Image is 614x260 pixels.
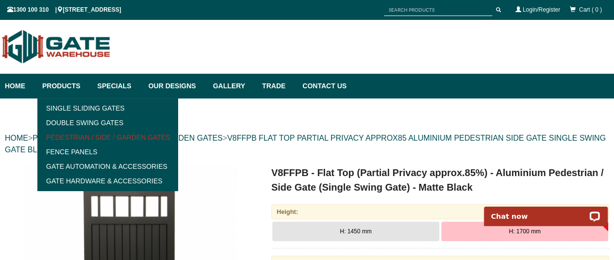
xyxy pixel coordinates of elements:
[37,74,93,98] a: Products
[257,74,298,98] a: Trade
[144,74,208,98] a: Our Designs
[5,74,37,98] a: Home
[40,145,175,159] a: Fence Panels
[5,134,606,154] a: V8FFPB FLAT TOP PARTIAL PRIVACY APPROX85 ALUMINIUM PEDESTRIAN SIDE GATE SINGLE SWING GATE BLACK MATT
[340,228,371,235] span: H: 1450 mm
[441,222,608,241] button: H: 1700 mm
[7,6,121,13] span: 1300 100 310 | [STREET_ADDRESS]
[40,115,175,130] a: Double Swing Gates
[40,130,175,145] a: Pedestrian / Side / Garden Gates
[93,74,144,98] a: Specials
[271,165,609,195] h1: V8FFPB - Flat Top (Partial Privacy approx.85%) - Aluminium Pedestrian / Side Gate (Single Swing G...
[509,228,540,235] span: H: 1700 mm
[5,123,609,165] div: > > >
[384,4,492,16] input: SEARCH PRODUCTS
[33,134,76,142] a: PRODUCTS
[478,195,614,226] iframe: LiveChat chat widget
[579,6,602,13] span: Cart ( 0 )
[40,174,175,188] a: Gate Hardware & Accessories
[5,134,28,142] a: HOME
[298,74,347,98] a: Contact Us
[523,6,560,13] a: Login/Register
[40,101,175,115] a: Single Sliding Gates
[272,222,439,241] button: H: 1450 mm
[271,204,609,219] div: Height:
[40,159,175,174] a: Gate Automation & Accessories
[208,74,257,98] a: Gallery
